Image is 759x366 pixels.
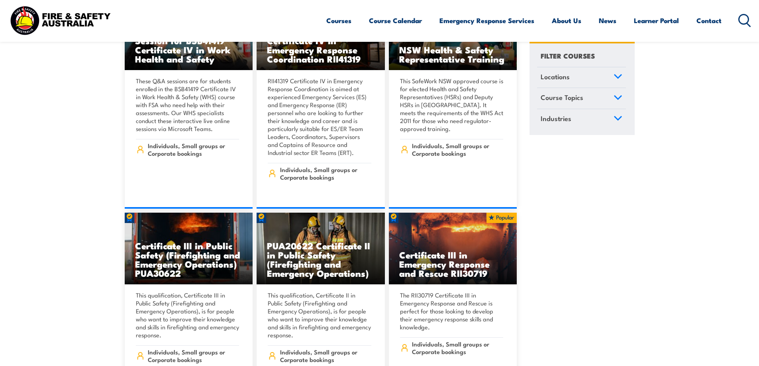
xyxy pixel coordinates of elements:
[135,241,243,278] h3: Certificate III in Public Safety (Firefighting and Emergency Operations) PUA30622
[257,213,385,284] a: PUA20622 Certificate II in Public Safety (Firefighting and Emergency Operations)
[400,77,504,133] p: This SafeWork NSW approved course is for elected Health and Safety Representatives (HSRs) and Dep...
[125,213,253,284] img: Mines Rescue & Public Safety COURSES
[148,348,239,363] span: Individuals, Small groups or Corporate bookings
[541,50,595,61] h4: FILTER COURSES
[267,36,375,63] h3: Certificate IV in Emergency Response Coordination RII41319
[125,213,253,284] a: Certificate III in Public Safety (Firefighting and Emergency Operations) PUA30622
[412,142,503,157] span: Individuals, Small groups or Corporate bookings
[537,88,626,109] a: Course Topics
[599,10,616,31] a: News
[268,77,371,157] p: RII41319 Certificate IV in Emergency Response Coordination is aimed at experienced Emergency Serv...
[552,10,581,31] a: About Us
[696,10,722,31] a: Contact
[541,92,583,103] span: Course Topics
[369,10,422,31] a: Course Calendar
[634,10,679,31] a: Learner Portal
[537,109,626,130] a: Industries
[541,71,570,82] span: Locations
[399,250,507,278] h3: Certificate III in Emergency Response and Rescue RII30719
[400,291,504,331] p: The RII30719 Certificate III in Emergency Response and Rescue is perfect for those looking to dev...
[326,10,351,31] a: Courses
[389,213,517,284] a: Certificate III in Emergency Response and Rescue RII30719
[148,142,239,157] span: Individuals, Small groups or Corporate bookings
[280,348,371,363] span: Individuals, Small groups or Corporate bookings
[135,27,243,63] h3: WHS Q&A Support Session for BSB41419 Certificate IV in Work Health and Safety
[412,340,503,355] span: Individuals, Small groups or Corporate bookings
[136,291,239,339] p: This qualification, Certificate III in Public Safety (Firefighting and Emergency Operations), is ...
[257,213,385,284] img: Open Circuit Breathing Apparatus Training
[537,67,626,88] a: Locations
[268,291,371,339] p: This qualification, Certificate II in Public Safety (Firefighting and Emergency Operations), is f...
[389,213,517,284] img: Live Fire Flashover Cell
[136,77,239,133] p: These Q&A sessions are for students enrolled in the BSB41419 Certificate IV in Work Health & Safe...
[399,45,507,63] h3: NSW Health & Safety Representative Training
[280,166,371,181] span: Individuals, Small groups or Corporate bookings
[541,113,571,124] span: Industries
[267,241,375,278] h3: PUA20622 Certificate II in Public Safety (Firefighting and Emergency Operations)
[439,10,534,31] a: Emergency Response Services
